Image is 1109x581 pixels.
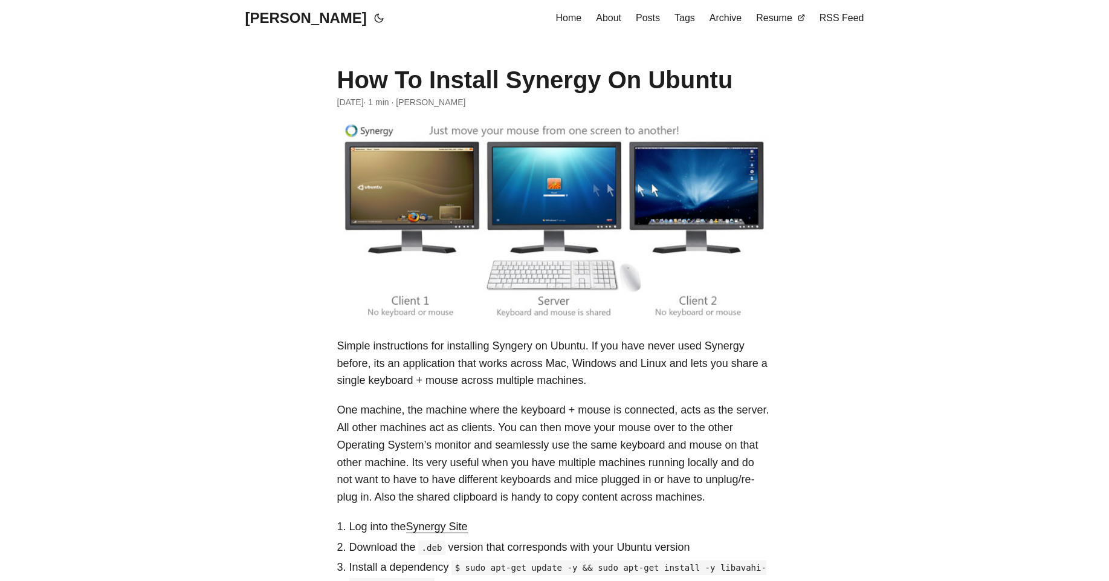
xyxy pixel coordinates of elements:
p: Simple instructions for installing Syngery on Ubuntu. If you have never used Synergy before, its ... [337,337,772,389]
span: Archive [710,13,742,23]
span: Tags [674,13,695,23]
li: Log into the [349,518,772,536]
span: RSS Feed [820,13,864,23]
code: .deb [418,540,446,555]
span: About [596,13,621,23]
span: 2020-11-13 00:00:00 +0000 UTC [337,96,364,109]
p: One machine, the machine where the keyboard + mouse is connected, acts as the server. All other m... [337,401,772,506]
span: Resume [756,13,792,23]
span: Posts [636,13,660,23]
li: Download the version that corresponds with your Ubuntu version [349,539,772,556]
div: · 1 min · [PERSON_NAME] [337,96,772,109]
a: Synergy Site [406,521,468,533]
span: Home [556,13,582,23]
h1: How To Install Synergy On Ubuntu [337,65,772,94]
